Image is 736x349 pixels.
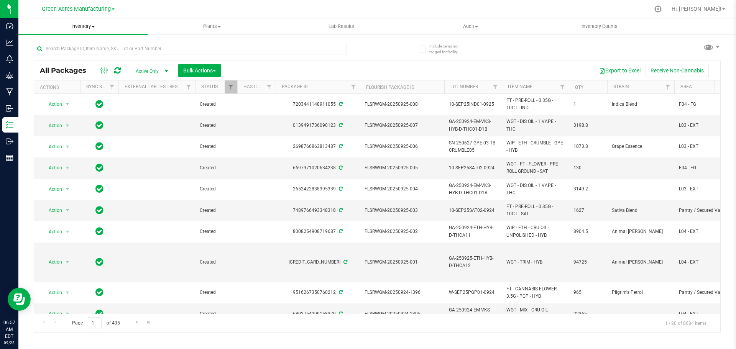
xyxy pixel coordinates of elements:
button: Receive Non-Cannabis [646,64,709,77]
span: Created [200,228,233,235]
span: Created [200,164,233,172]
span: L04 - EXT [679,310,727,318]
inline-svg: Inbound [6,105,13,112]
span: FLSRWGM-20250925-006 [365,143,440,150]
span: 965 [573,289,603,296]
a: Strain [613,84,629,89]
span: In Sync [95,141,103,152]
a: Filter [347,80,360,93]
span: Sync from Compliance System [338,144,343,149]
a: Audit [406,18,535,34]
span: Include items not tagged for facility [429,43,468,55]
span: Animal [PERSON_NAME] [612,259,670,266]
inline-svg: Manufacturing [6,88,13,96]
span: 3149.2 [573,185,603,193]
div: Manage settings [653,5,663,13]
span: 94725 [573,259,603,266]
span: In Sync [95,162,103,173]
span: 1 - 20 of 8684 items [659,317,713,329]
a: Item Name [508,84,532,89]
span: FLSRWGM-20250925-004 [365,185,440,193]
span: Action [42,308,62,319]
span: GA-250924-EM-VKS-HYB-D-THC01-D1A [449,182,497,197]
input: 1 [88,317,102,329]
span: WGT - FT - FLOWER - PRE-ROLL GROUND - SAT [506,161,564,175]
span: Action [42,162,62,173]
span: Sync from Compliance System [338,186,343,192]
span: L03 - EXT [679,122,727,129]
span: Sync from Compliance System [338,208,343,213]
span: Green Acres Manufacturing [42,6,111,12]
span: In Sync [95,287,103,298]
span: L04 - EXT [679,228,727,235]
span: Created [200,289,233,296]
span: GA-250924-EM-VKS-HYB-D-THC01-D1B [449,118,497,133]
span: select [63,162,72,173]
a: Plants [148,18,277,34]
inline-svg: Analytics [6,39,13,46]
a: Package ID [282,84,308,89]
span: select [63,99,72,110]
div: 2698766863813487 [274,143,361,150]
span: Created [200,101,233,108]
span: select [63,257,72,267]
span: Created [200,207,233,214]
span: FT - PRE-ROLL - 0.35G - 10CT - SAT [506,203,564,218]
a: Filter [106,80,118,93]
a: Area [680,84,692,89]
span: Action [42,184,62,195]
a: Inventory [18,18,148,34]
span: Hi, [PERSON_NAME]! [672,6,721,12]
div: 8008254908719687 [274,228,361,235]
span: Sync from Compliance System [338,290,343,295]
span: 130 [573,164,603,172]
span: Pantry / Secured Vault [679,289,727,296]
span: select [63,308,72,319]
span: All Packages [40,66,94,75]
span: select [63,205,72,216]
span: Grape Essence [612,143,670,150]
span: 8904.5 [573,228,603,235]
span: Action [42,257,62,267]
span: F04 - FG [679,101,727,108]
div: 0139491736090123 [274,122,361,129]
a: Go to the next page [131,317,142,328]
span: FLSRWGM-20250925-003 [365,207,440,214]
button: Bulk Actions [178,64,221,77]
span: In Sync [95,205,103,216]
span: Action [42,120,62,131]
span: WIP - ETH - CRU OIL - UNPOLISHED - HYB [506,224,564,239]
a: Filter [556,80,569,93]
span: In Sync [95,184,103,194]
span: Pilgrim's Petrol [612,289,670,296]
th: Has COA [237,80,276,94]
a: Filter [263,80,276,93]
span: Sync from Compliance System [338,165,343,170]
span: FLSRWGM-20250925-008 [365,101,440,108]
span: 22365 [573,310,603,318]
a: Filter [182,80,195,93]
span: Indica Blend [612,101,670,108]
a: Sync Status [86,84,116,89]
inline-svg: Monitoring [6,55,13,63]
a: Go to the last page [143,317,154,328]
a: Lot Number [450,84,478,89]
span: SN-250627-GPE-03-TB-CRUMBLE05 [449,139,497,154]
span: Action [42,99,62,110]
span: Created [200,143,233,150]
a: Status [201,84,218,89]
span: Created [200,259,233,266]
div: 6802754299158379 [274,310,361,318]
inline-svg: Dashboard [6,22,13,30]
inline-svg: Inventory [6,121,13,129]
span: Animal [PERSON_NAME] [612,228,670,235]
span: In Sync [95,257,103,267]
span: select [63,226,72,237]
span: 10-SEP25IND01-0925 [449,101,497,108]
span: 1 [573,101,603,108]
span: Action [42,141,62,152]
span: In Sync [95,308,103,319]
span: WGT - DIS OIL - 1 VAPE - THC [506,182,564,197]
span: Lab Results [318,23,365,30]
span: Created [200,310,233,318]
